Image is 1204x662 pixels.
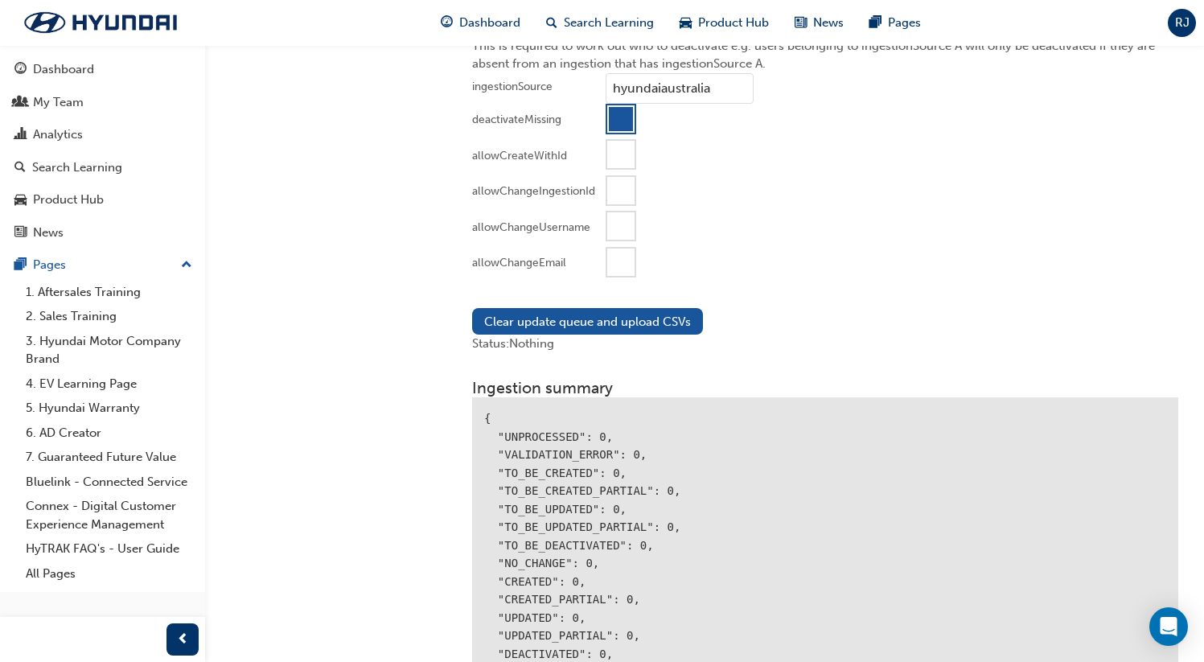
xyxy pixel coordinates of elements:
[472,379,1178,397] h3: Ingestion summary
[33,60,94,79] div: Dashboard
[441,13,453,33] span: guage-icon
[606,73,754,104] input: ingestionSource
[19,494,199,537] a: Connex - Digital Customer Experience Management
[472,183,595,199] div: allowChangeIngestionId
[472,335,1178,353] div: Status: Nothing
[533,6,667,39] a: search-iconSearch Learning
[14,63,27,77] span: guage-icon
[19,561,199,586] a: All Pages
[6,250,199,280] button: Pages
[6,185,199,215] a: Product Hub
[6,51,199,250] button: DashboardMy TeamAnalyticsSearch LearningProduct HubNews
[6,218,199,248] a: News
[8,6,193,39] img: Trak
[1168,9,1196,37] button: RJ
[459,14,520,32] span: Dashboard
[19,537,199,561] a: HyTRAK FAQ's - User Guide
[1175,14,1190,32] span: RJ
[472,220,590,236] div: allowChangeUsername
[33,93,84,112] div: My Team
[667,6,782,39] a: car-iconProduct Hub
[19,421,199,446] a: 6. AD Creator
[181,255,192,276] span: up-icon
[888,14,921,32] span: Pages
[472,79,553,95] div: ingestionSource
[6,55,199,84] a: Dashboard
[869,13,881,33] span: pages-icon
[33,256,66,274] div: Pages
[14,226,27,241] span: news-icon
[546,13,557,33] span: search-icon
[472,255,566,271] div: allowChangeEmail
[14,193,27,208] span: car-icon
[6,153,199,183] a: Search Learning
[19,470,199,495] a: Bluelink - Connected Service
[428,6,533,39] a: guage-iconDashboard
[19,280,199,305] a: 1. Aftersales Training
[19,396,199,421] a: 5. Hyundai Warranty
[33,125,83,144] div: Analytics
[472,112,561,128] div: deactivateMissing
[472,148,567,164] div: allowCreateWithId
[698,14,769,32] span: Product Hub
[14,96,27,110] span: people-icon
[1149,607,1188,646] div: Open Intercom Messenger
[32,158,122,177] div: Search Learning
[795,13,807,33] span: news-icon
[19,445,199,470] a: 7. Guaranteed Future Value
[177,630,189,650] span: prev-icon
[472,308,703,335] button: Clear update queue and upload CSVs
[680,13,692,33] span: car-icon
[6,120,199,150] a: Analytics
[19,372,199,397] a: 4. EV Learning Page
[33,224,64,242] div: News
[14,161,26,175] span: search-icon
[19,304,199,329] a: 2. Sales Training
[14,128,27,142] span: chart-icon
[564,14,654,32] span: Search Learning
[19,329,199,372] a: 3. Hyundai Motor Company Brand
[813,14,844,32] span: News
[33,191,104,209] div: Product Hub
[14,258,27,273] span: pages-icon
[6,88,199,117] a: My Team
[782,6,857,39] a: news-iconNews
[857,6,934,39] a: pages-iconPages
